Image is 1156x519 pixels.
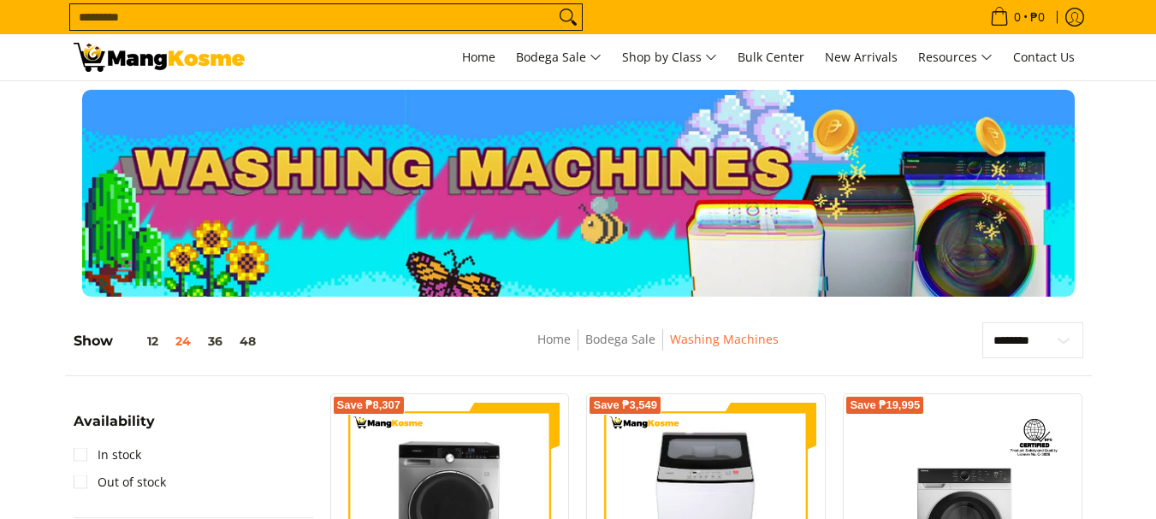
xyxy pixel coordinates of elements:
span: Contact Us [1013,49,1075,65]
button: Search [554,4,582,30]
span: Save ₱8,307 [337,400,401,410]
span: Save ₱19,995 [850,400,920,410]
a: Washing Machines [670,331,779,347]
a: Shop by Class [614,34,726,80]
span: 0 [1011,11,1023,23]
a: New Arrivals [816,34,906,80]
a: Resources [910,34,1001,80]
a: Home [454,34,504,80]
a: Out of stock [74,469,166,496]
a: Bodega Sale [507,34,610,80]
button: 12 [113,334,167,348]
span: Home [462,49,495,65]
nav: Main Menu [262,34,1083,80]
a: Bulk Center [729,34,813,80]
a: Home [537,331,571,347]
span: ₱0 [1028,11,1047,23]
img: Washing Machines l Mang Kosme: Home Appliances Warehouse Sale Partner [74,43,245,72]
span: Resources [918,47,993,68]
a: Bodega Sale [585,331,655,347]
a: In stock [74,441,141,469]
nav: Breadcrumbs [412,329,903,368]
span: Shop by Class [622,47,717,68]
span: New Arrivals [825,49,898,65]
span: Bulk Center [738,49,804,65]
button: 24 [167,334,199,348]
a: Contact Us [1005,34,1083,80]
span: Bodega Sale [516,47,602,68]
h5: Show [74,333,264,350]
span: Save ₱3,549 [593,400,657,410]
button: 36 [199,334,231,348]
summary: Open [74,415,155,441]
button: 48 [231,334,264,348]
span: • [985,8,1050,27]
span: Availability [74,415,155,428]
